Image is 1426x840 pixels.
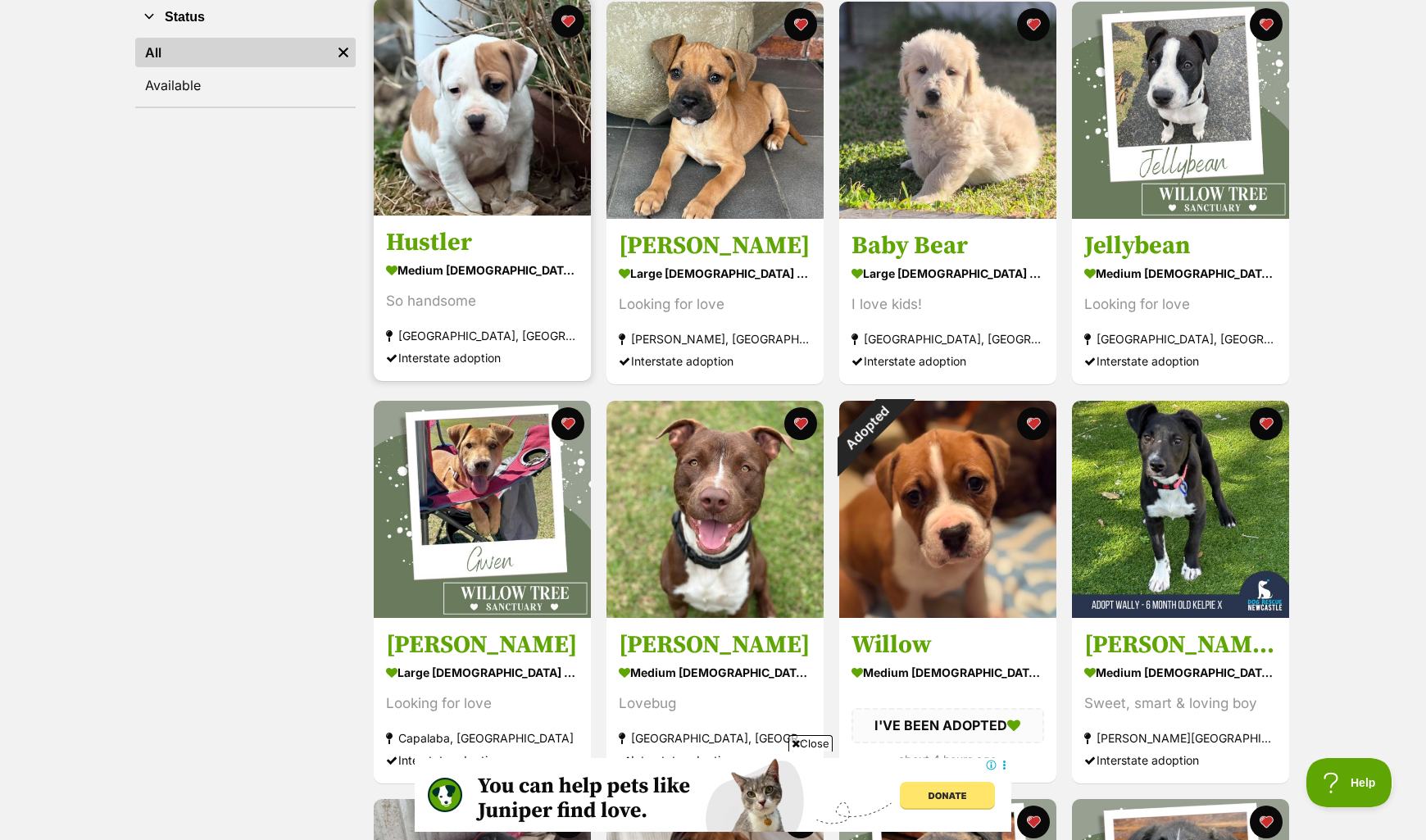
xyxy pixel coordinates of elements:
div: [PERSON_NAME][GEOGRAPHIC_DATA], [GEOGRAPHIC_DATA] [1084,727,1277,749]
button: favourite [552,407,584,440]
a: Willow medium [DEMOGRAPHIC_DATA] Dog I'VE BEEN ADOPTED about 4 hours ago favourite [839,617,1056,782]
h3: [PERSON_NAME] - [DEMOGRAPHIC_DATA] Kelpie X [1084,629,1277,661]
div: large [DEMOGRAPHIC_DATA] Dog [619,262,811,286]
span: Close [788,735,833,751]
a: [PERSON_NAME] large [DEMOGRAPHIC_DATA] Dog Looking for love [PERSON_NAME], [GEOGRAPHIC_DATA] Inte... [606,219,824,385]
div: medium [DEMOGRAPHIC_DATA] Dog [852,661,1044,684]
div: Interstate adoption [1084,351,1277,373]
div: Capalaba, [GEOGRAPHIC_DATA] [386,727,579,749]
div: Interstate adoption [386,749,579,771]
div: large [DEMOGRAPHIC_DATA] Dog [386,661,579,684]
h3: Willow [852,629,1044,661]
img: Jellybean [1072,2,1289,219]
div: [PERSON_NAME], [GEOGRAPHIC_DATA] [619,329,811,351]
img: consumer-privacy-logo.png [2,2,15,15]
div: Looking for love [386,692,579,715]
div: Looking for love [619,294,811,316]
a: Jellybean medium [DEMOGRAPHIC_DATA] Dog Looking for love [GEOGRAPHIC_DATA], [GEOGRAPHIC_DATA] Int... [1072,219,1289,385]
img: Willow [839,401,1056,618]
button: favourite [552,5,584,38]
button: favourite [1017,407,1050,440]
div: medium [DEMOGRAPHIC_DATA] Dog [386,259,579,283]
h3: Jellybean [1084,231,1277,262]
button: favourite [1017,8,1050,41]
a: Hustler medium [DEMOGRAPHIC_DATA] Dog So handsome [GEOGRAPHIC_DATA], [GEOGRAPHIC_DATA] Interstate... [374,216,591,382]
img: Alfred [606,401,824,618]
a: [PERSON_NAME] large [DEMOGRAPHIC_DATA] Dog Looking for love Capalaba, [GEOGRAPHIC_DATA] Interstat... [374,617,591,783]
div: So handsome [386,291,579,313]
div: large [DEMOGRAPHIC_DATA] Dog [852,262,1044,286]
a: All [135,38,331,67]
div: medium [DEMOGRAPHIC_DATA] Dog [1084,262,1277,286]
div: Interstate adoption [852,351,1044,373]
div: [GEOGRAPHIC_DATA], [GEOGRAPHIC_DATA] [852,329,1044,351]
div: Lovebug [619,692,811,715]
button: favourite [1250,8,1283,41]
img: Wally - 6 Month Old Kelpie X [1072,401,1289,618]
a: Available [135,70,356,100]
a: Adopted [839,605,1056,621]
button: favourite [1017,806,1050,838]
div: Adopted [818,379,915,477]
div: I love kids! [852,294,1044,316]
div: [GEOGRAPHIC_DATA], [GEOGRAPHIC_DATA] [1084,329,1277,351]
div: medium [DEMOGRAPHIC_DATA] Dog [1084,661,1277,684]
h3: [PERSON_NAME] [386,629,579,661]
div: Looking for love [1084,294,1277,316]
button: favourite [784,407,817,440]
iframe: Advertisement [415,758,1011,832]
a: Baby Bear large [DEMOGRAPHIC_DATA] Dog I love kids! [GEOGRAPHIC_DATA], [GEOGRAPHIC_DATA] Intersta... [839,219,1056,385]
a: [PERSON_NAME] - [DEMOGRAPHIC_DATA] Kelpie X medium [DEMOGRAPHIC_DATA] Dog Sweet, smart & loving b... [1072,617,1289,783]
iframe: Help Scout Beacon - Open [1306,758,1393,807]
h3: Baby Bear [852,231,1044,262]
button: favourite [784,8,817,41]
button: Status [135,7,356,28]
h3: Hustler [386,228,579,259]
div: Interstate adoption [619,351,811,373]
img: Baby Bear [839,2,1056,219]
div: Interstate adoption [386,347,579,370]
button: favourite [1250,806,1283,838]
div: medium [DEMOGRAPHIC_DATA] Dog [619,661,811,684]
button: favourite [1250,407,1283,440]
div: I'VE BEEN ADOPTED [852,708,1044,742]
h3: [PERSON_NAME] [619,629,811,661]
img: Gwen [374,401,591,618]
h3: [PERSON_NAME] [619,231,811,262]
div: [GEOGRAPHIC_DATA], [GEOGRAPHIC_DATA] [619,727,811,749]
div: about 4 hours ago [852,747,1044,770]
div: Status [135,34,356,107]
a: [PERSON_NAME] medium [DEMOGRAPHIC_DATA] Dog Lovebug [GEOGRAPHIC_DATA], [GEOGRAPHIC_DATA] Intersta... [606,617,824,783]
div: Interstate adoption [1084,749,1277,771]
div: [GEOGRAPHIC_DATA], [GEOGRAPHIC_DATA] [386,325,579,347]
img: Greta [606,2,824,219]
div: Sweet, smart & loving boy [1084,692,1277,715]
a: Remove filter [331,38,356,67]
